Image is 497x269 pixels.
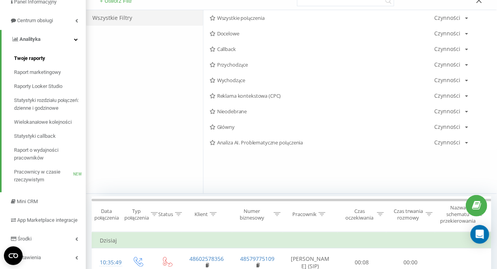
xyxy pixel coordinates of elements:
[434,140,460,145] div: Czynności
[18,236,32,242] span: Środki
[14,143,86,165] a: Raport o wydajności pracowników
[14,65,86,79] a: Raport marketingowy
[292,211,317,218] div: Pracownik
[92,208,121,221] div: Data połączenia
[344,208,375,221] div: Czas oczekiwania
[210,93,434,98] span: Reklama kontekstowa (CPC)
[14,55,45,62] span: Twoje raporty
[14,118,72,126] span: Wielokanałowe kolejności
[14,165,86,187] a: Pracownicy w czasie rzeczywistymNEW
[14,168,73,184] span: Pracownicy w czasie rzeczywistym
[210,140,434,145] span: Analiza AI. Problematyczne połączenia
[158,211,173,218] div: Status
[434,109,460,114] div: Czynności
[14,79,86,93] a: Raporty Looker Studio
[210,109,434,114] span: Nieodebrane
[434,46,460,52] div: Czynności
[241,255,275,262] a: 48579775109
[17,199,38,204] span: Mini CRM
[210,124,434,130] span: Główny
[14,129,86,143] a: Statystyki callback
[17,217,78,223] span: App Marketplace integracje
[16,255,41,260] span: Ustawienia
[210,31,434,36] span: Docelowe
[14,93,86,115] a: Statystyki rozdziału połączeń: dzienne i godzinowe
[2,30,86,49] a: Analityka
[434,62,460,67] div: Czynności
[14,97,82,112] span: Statystyki rozdziału połączeń: dzienne i godzinowe
[190,255,224,262] a: 48602578356
[14,69,61,76] span: Raport marketingowy
[440,204,476,224] div: Nazwa schematu przekierowania
[434,77,460,83] div: Czynności
[470,225,489,244] div: Open Intercom Messenger
[14,146,82,162] span: Raport o wydajności pracowników
[434,31,460,36] div: Czynności
[19,36,41,42] span: Analityka
[124,208,149,221] div: Typ połączenia
[434,15,460,21] div: Czynności
[4,246,23,265] button: Open CMP widget
[195,211,208,218] div: Klient
[14,83,62,90] span: Raporty Looker Studio
[210,62,434,67] span: Przychodzące
[14,51,86,65] a: Twoje raporty
[17,18,53,23] span: Centrum obsługi
[232,208,272,221] div: Numer biznesowy
[434,93,460,98] div: Czynności
[434,124,460,130] div: Czynności
[210,46,434,52] span: Callback
[14,132,56,140] span: Statystyki callback
[210,15,434,21] span: Wszystkie połączenia
[210,77,434,83] span: Wychodzące
[14,115,86,129] a: Wielokanałowe kolejności
[393,208,424,221] div: Czas trwania rozmowy
[86,10,203,26] div: Wszystkie Filtry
